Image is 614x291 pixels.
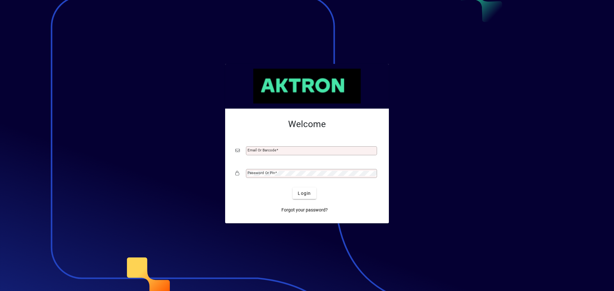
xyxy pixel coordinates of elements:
h2: Welcome [235,119,379,130]
span: Forgot your password? [281,207,328,213]
span: Login [298,190,311,197]
a: Forgot your password? [279,204,330,216]
mat-label: Password or Pin [248,171,275,175]
mat-label: Email or Barcode [248,148,276,152]
button: Login [293,188,316,199]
